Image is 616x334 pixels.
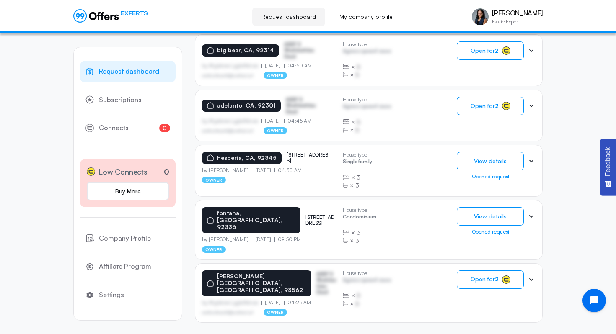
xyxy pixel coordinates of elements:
[87,182,169,200] a: Buy More
[80,61,176,82] a: Request dashboard
[217,273,306,294] p: [PERSON_NAME][GEOGRAPHIC_DATA], [GEOGRAPHIC_DATA], 93562
[457,174,524,180] div: Opened request
[287,152,329,164] p: [STREET_ADDRESS]
[80,228,176,249] a: Company Profile
[355,126,359,134] span: B
[357,291,360,300] span: B
[355,300,359,308] span: B
[99,66,159,77] span: Request dashboard
[343,229,376,237] div: ×
[457,207,524,226] button: View details
[284,300,311,306] p: 04:25 AM
[495,47,499,54] strong: 2
[217,102,276,109] p: adelanto, CA, 92301
[202,63,261,69] p: by Afgdsrwe Ljgjkdfsbvas
[492,19,543,24] p: Estate Expert
[357,118,360,126] span: B
[252,8,325,26] a: Request dashboard
[261,118,284,124] p: [DATE]
[261,300,284,306] p: [DATE]
[343,236,376,245] div: ×
[98,166,148,178] span: Low Connects
[457,270,524,289] button: Open for2
[604,147,612,176] span: Feedback
[217,154,277,162] p: hesperia, CA, 92345
[217,210,295,231] p: fontana, [GEOGRAPHIC_DATA], 92336
[286,97,328,115] p: ASDF S Sfasfdasfdas Dasd
[492,9,543,17] p: [PERSON_NAME]
[600,139,616,195] button: Feedback - Show survey
[343,181,372,190] div: ×
[284,118,312,124] p: 04:45 AM
[217,47,274,54] p: big bear, CA, 92314
[274,167,302,173] p: 04:30 AM
[264,309,287,316] p: owner
[343,277,391,285] p: Agrwsv qwervf oiuns
[343,126,391,134] div: ×
[80,117,176,139] a: Connects0
[202,300,261,306] p: by Afgdsrwe Ljgjkdfsbvas
[202,167,252,173] p: by [PERSON_NAME]
[355,181,359,190] span: 3
[355,71,359,79] span: B
[343,159,372,167] p: Single family
[164,166,169,177] p: 0
[80,284,176,306] a: Settings
[357,173,360,182] span: 3
[264,72,287,79] p: owner
[202,73,254,78] p: asdfasdfasasfd@asdfasd.asf
[343,97,391,103] p: House type
[343,270,391,276] p: House type
[252,167,274,173] p: [DATE]
[457,152,524,170] button: View details
[99,123,129,134] span: Connects
[316,271,336,295] p: ASDF S Sfasfdasfdas Dasd
[99,290,124,301] span: Settings
[343,118,391,126] div: ×
[202,310,254,315] p: asdfasdfasasfd@asdfasd.asf
[202,246,226,253] p: owner
[202,128,254,133] p: asdfasdfasasfd@asdfasd.asf
[261,63,284,69] p: [DATE]
[343,48,391,56] p: Agrwsv qwervf oiuns
[343,63,391,71] div: ×
[80,89,176,111] a: Subscriptions
[343,71,391,79] div: ×
[264,127,287,134] p: owner
[99,233,151,244] span: Company Profile
[343,207,376,213] p: House type
[471,103,499,109] span: Open for
[457,229,524,235] div: Opened request
[471,276,499,283] span: Open for
[343,103,391,111] p: Agrwsv qwervf oiuns
[471,47,499,54] span: Open for
[343,152,372,158] p: House type
[99,95,142,105] span: Subscriptions
[457,41,524,60] button: Open for2
[495,102,499,109] strong: 2
[274,236,301,242] p: 09:50 PM
[202,236,252,242] p: by [PERSON_NAME]
[121,9,148,17] span: EXPERTS
[343,291,391,300] div: ×
[252,236,274,242] p: [DATE]
[343,173,372,182] div: ×
[343,214,376,222] p: Condominium
[330,8,402,26] a: My company profile
[355,236,359,245] span: 3
[284,63,312,69] p: 04:50 AM
[159,124,170,132] span: 0
[357,63,360,71] span: B
[202,118,261,124] p: by Afgdsrwe Ljgjkdfsbvas
[472,8,489,25] img: Vivienne Haroun
[80,256,176,277] a: Affiliate Program
[202,177,226,183] p: owner
[495,275,499,283] strong: 2
[357,229,360,237] span: 3
[99,261,151,272] span: Affiliate Program
[343,300,391,308] div: ×
[305,214,336,226] p: [STREET_ADDRESS]
[73,9,148,23] a: EXPERTS
[284,41,326,59] p: ASDF S Sfasfdasfdas Dasd
[457,97,524,115] button: Open for2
